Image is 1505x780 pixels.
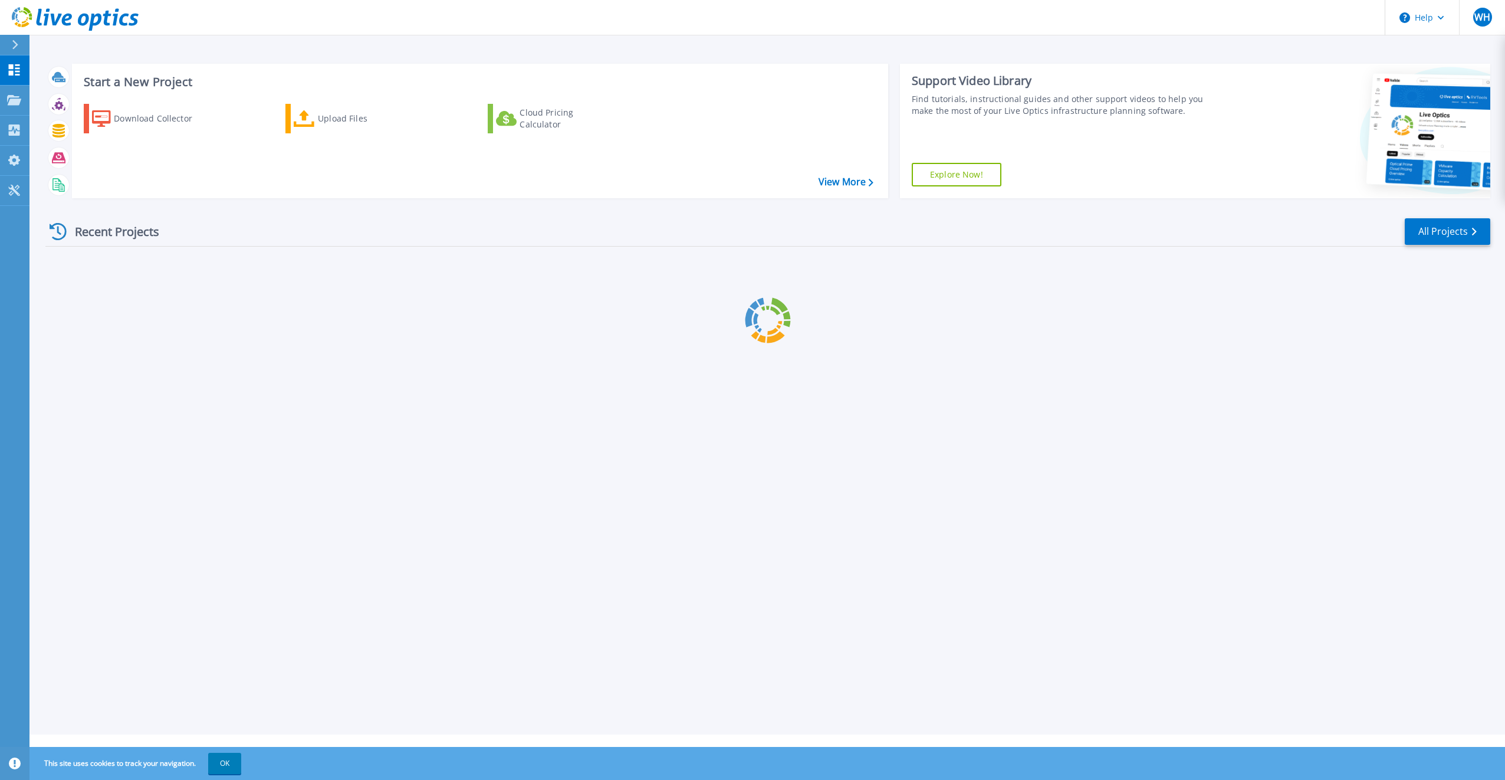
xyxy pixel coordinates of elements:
div: Upload Files [318,107,412,130]
a: Cloud Pricing Calculator [488,104,619,133]
a: Download Collector [84,104,215,133]
span: WH [1474,12,1490,22]
a: Explore Now! [912,163,1001,186]
span: This site uses cookies to track your navigation. [32,753,241,774]
div: Download Collector [114,107,208,130]
a: All Projects [1405,218,1490,245]
button: OK [208,753,241,774]
div: Find tutorials, instructional guides and other support videos to help you make the most of your L... [912,93,1217,117]
div: Cloud Pricing Calculator [520,107,614,130]
a: View More [819,176,873,188]
a: Upload Files [285,104,417,133]
div: Support Video Library [912,73,1217,89]
h3: Start a New Project [84,76,873,89]
div: Recent Projects [45,217,175,246]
